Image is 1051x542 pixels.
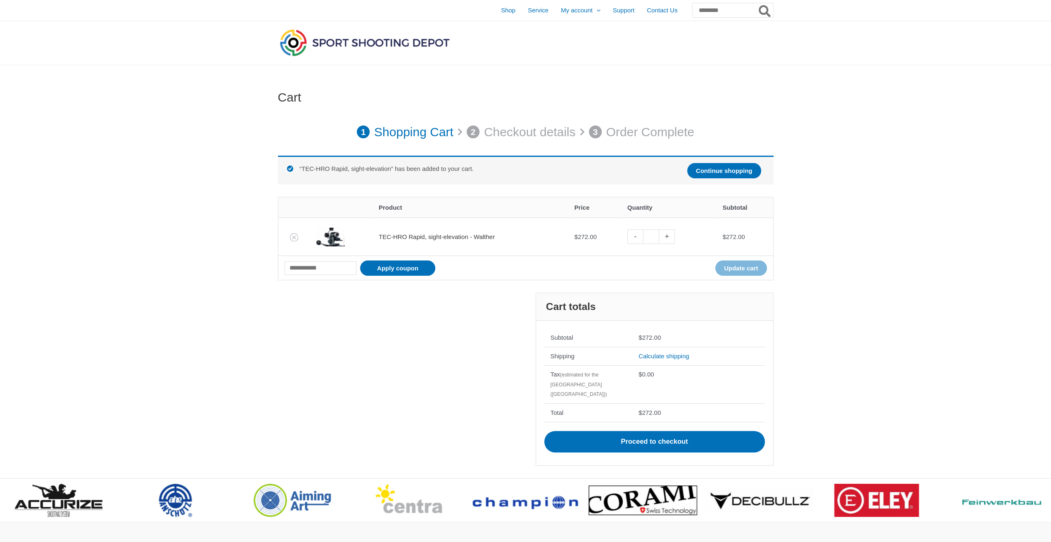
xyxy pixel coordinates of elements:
[316,222,345,251] img: TEC-HRO Rapid
[638,371,654,378] bdi: 0.00
[722,233,745,240] bdi: 272.00
[278,27,451,58] img: Sport Shooting Depot
[638,334,661,341] bdi: 272.00
[536,293,773,321] h2: Cart totals
[357,125,370,139] span: 1
[722,233,726,240] span: $
[834,484,919,517] img: brand logo
[638,409,661,416] bdi: 272.00
[544,347,633,365] th: Shipping
[379,233,495,240] a: TEC-HRO Rapid, sight-elevation - Walther
[357,121,453,144] a: 1 Shopping Cart
[278,90,773,105] h1: Cart
[550,372,607,397] small: (estimated for the [GEOGRAPHIC_DATA] ([GEOGRAPHIC_DATA]))
[360,260,435,276] button: Apply coupon
[638,353,689,360] a: Calculate shipping
[574,233,597,240] bdi: 272.00
[638,371,642,378] span: $
[574,233,578,240] span: $
[544,365,633,404] th: Tax
[290,233,298,241] a: Remove TEC-HRO Rapid, sight-elevation - Walther from cart
[643,230,659,244] input: Product quantity
[467,125,480,139] span: 2
[467,121,576,144] a: 2 Checkout details
[544,329,633,347] th: Subtotal
[638,334,642,341] span: $
[687,163,761,178] a: Continue shopping
[544,431,765,452] a: Proceed to checkout
[621,197,716,218] th: Quantity
[278,156,773,185] div: “TEC-HRO Rapid, sight-elevation” has been added to your cart.
[627,230,643,244] a: -
[757,3,773,17] button: Search
[372,197,568,218] th: Product
[484,121,576,144] p: Checkout details
[659,230,675,244] a: +
[544,403,633,422] th: Total
[716,197,773,218] th: Subtotal
[715,260,767,276] button: Update cart
[638,409,642,416] span: $
[374,121,453,144] p: Shopping Cart
[568,197,621,218] th: Price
